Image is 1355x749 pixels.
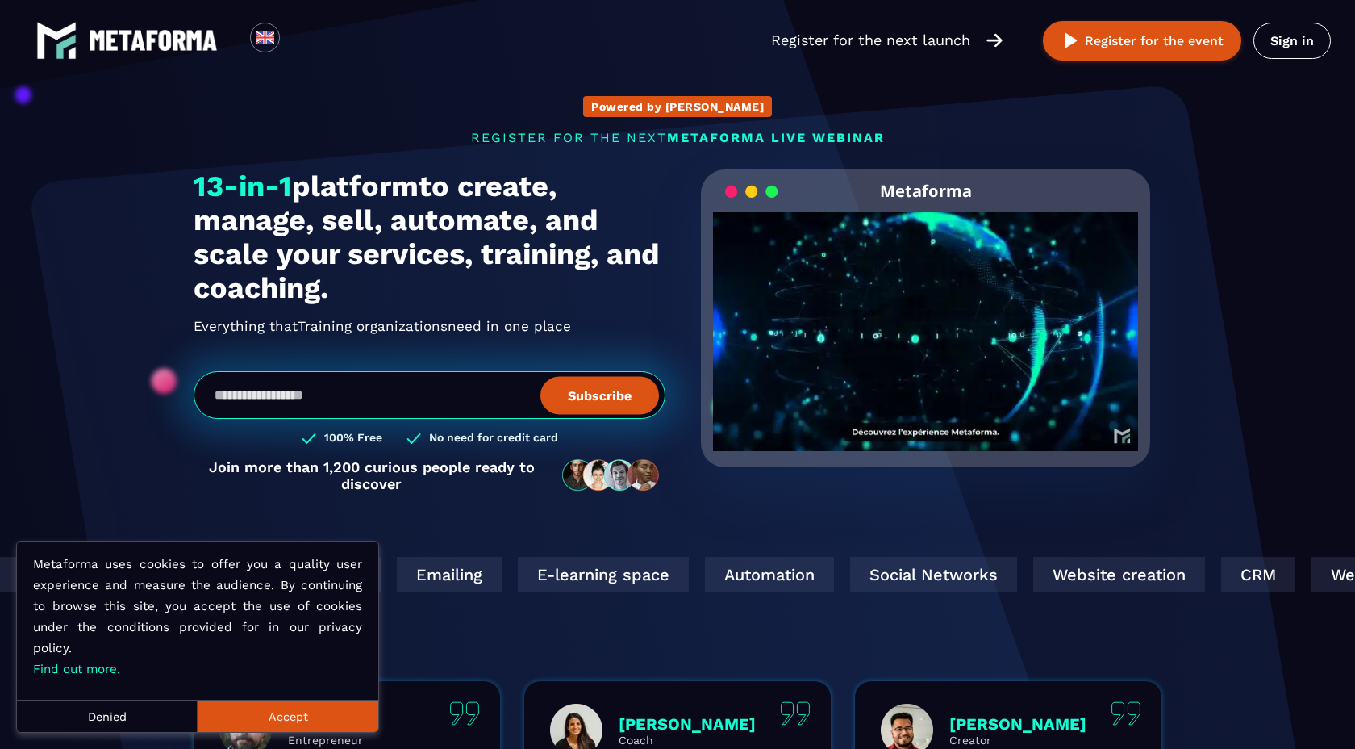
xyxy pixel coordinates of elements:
[194,169,292,203] font: 13-in-1
[255,27,275,48] img: in
[302,431,316,446] img: checked
[471,130,667,145] font: Register for the next
[11,565,144,584] font: Website creation
[17,700,198,732] button: Denied
[1270,33,1314,48] font: Sign in
[198,700,378,732] button: Accept
[88,710,127,723] font: Denied
[89,30,218,51] img: logo
[591,100,764,113] font: Powered by [PERSON_NAME]
[540,376,659,414] button: Subscribe
[280,23,319,58] div: Search for option
[619,714,756,734] font: [PERSON_NAME]
[861,565,990,584] font: Social Networks
[298,313,448,339] span: Training organizations
[194,169,660,305] font: to create, manage, sell, automate, and scale your services, training, and coaching.
[294,31,306,50] input: Search for option
[36,20,77,61] img: logo
[448,318,571,334] font: need in one place
[557,458,665,492] img: community people
[1253,23,1331,59] a: Sign in
[33,662,120,676] a: Find out more.
[33,557,362,655] font: Metaforma uses cookies to offer you a quality user experience and measure the audience. By contin...
[288,734,363,747] font: Entrepreneur
[716,565,807,584] font: Automation
[880,180,972,202] font: Metaforma
[568,387,632,403] font: Subscribe
[780,701,811,726] img: quote
[449,701,480,726] img: quote
[324,431,382,444] font: 100% Free
[209,458,535,492] font: Join more than 1,200 curious people ready to discover
[771,31,970,48] font: Register for the next launch
[949,734,991,747] font: Creator
[1085,33,1224,48] font: Register for the event
[1043,21,1241,61] button: Register for the event
[949,714,1086,734] font: [PERSON_NAME]
[667,130,885,145] font: METAFORMA live webinar
[292,169,419,203] font: platform
[1061,31,1081,51] img: play
[529,565,661,584] font: E-learning space
[1111,701,1141,726] img: quote
[429,431,558,444] font: No need for credit card
[619,734,653,747] font: Coach
[986,31,1003,49] img: arrow-right
[725,184,778,199] img: loading
[1044,565,1178,584] font: Website creation
[269,710,308,723] font: Accept
[1232,565,1268,584] font: CRM
[194,318,298,334] font: Everything that
[408,565,474,584] font: Emailing
[406,431,421,446] img: checked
